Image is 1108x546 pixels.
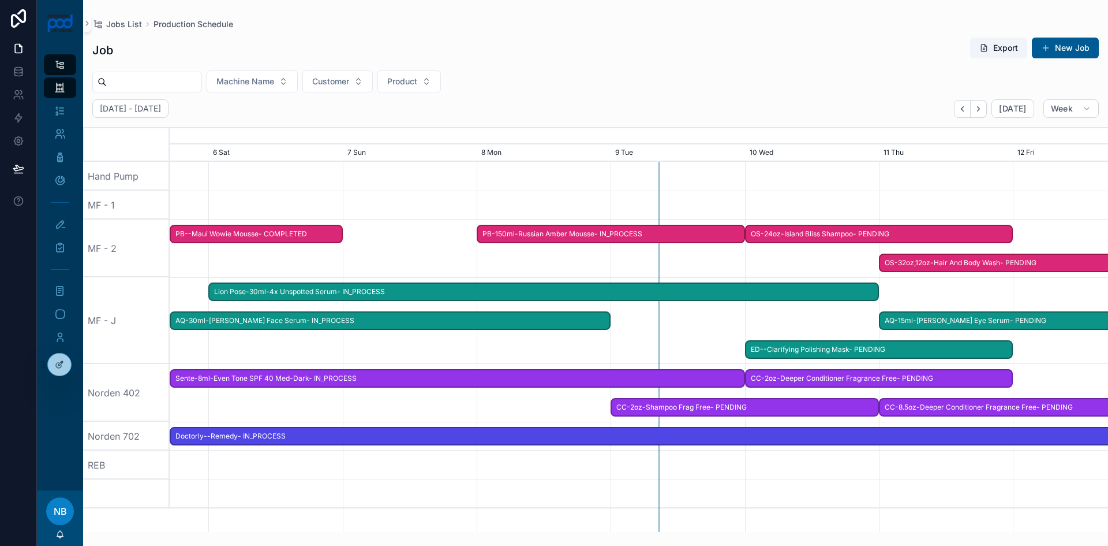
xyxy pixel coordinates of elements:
div: 9 Tue [611,144,744,162]
span: NB [54,504,67,518]
span: CC-2oz-Deeper Conditioner Fragrance Free- PENDING [746,369,1012,388]
span: Machine Name [216,76,274,87]
div: ED--Clarifying Polishing Mask- PENDING [745,340,1013,359]
span: Product [387,76,417,87]
button: Select Button [377,70,441,92]
span: Lion Pose-30ml-4x Unspotted Serum- IN_PROCESS [209,283,877,302]
div: OS-24oz-Island Bliss Shampoo- PENDING [745,225,1013,244]
div: CC-2oz-Shampoo Frag Free- PENDING [611,398,879,417]
div: Sente-8ml-Even Tone SPF 40 Med-Dark- IN_PROCESS [170,369,745,388]
span: PB--Maui Wowie Mousse- COMPLETED [171,225,342,244]
button: Select Button [302,70,373,92]
div: scrollable content [37,46,83,491]
div: Hand Pump [83,162,170,191]
button: Select Button [207,70,298,92]
button: New Job [1032,38,1099,58]
button: Export [970,38,1027,58]
span: AQ-30ml-[PERSON_NAME] Face Serum- IN_PROCESS [171,311,609,330]
div: MF - 2 [83,220,170,277]
button: [DATE] [991,99,1034,118]
div: 10 Wed [745,144,879,162]
div: AQ-30ml-Dr Sturm Face Serum- IN_PROCESS [170,311,611,330]
a: Production Schedule [154,18,233,30]
div: 7 Sun [343,144,477,162]
h1: Job [92,42,113,58]
span: Jobs List [106,18,142,30]
div: MF - J [83,277,170,364]
div: 6 Sat [208,144,342,162]
div: Norden 702 [83,422,170,451]
div: PB-150ml-Russian Amber Mousse- IN_PROCESS [477,225,745,244]
span: ED--Clarifying Polishing Mask- PENDING [746,340,1012,359]
div: REB [83,451,170,480]
span: PB-150ml-Russian Amber Mousse- IN_PROCESS [478,225,744,244]
div: MF - 1 [83,191,170,220]
img: App logo [47,14,74,32]
div: CC-2oz-Deeper Conditioner Fragrance Free- PENDING [745,369,1013,388]
span: [DATE] [999,103,1026,114]
div: Norden 402 [83,364,170,422]
h2: [DATE] - [DATE] [100,103,161,114]
a: Jobs List [92,18,142,30]
span: Customer [312,76,349,87]
button: Week [1043,99,1099,118]
div: 8 Mon [477,144,611,162]
span: CC-2oz-Shampoo Frag Free- PENDING [612,398,878,417]
div: PB--Maui Wowie Mousse- COMPLETED [170,225,343,244]
span: OS-24oz-Island Bliss Shampoo- PENDING [746,225,1012,244]
div: Lion Pose-30ml-4x Unspotted Serum- IN_PROCESS [208,283,878,302]
div: 11 Thu [879,144,1013,162]
span: Week [1051,103,1073,114]
span: Sente-8ml-Even Tone SPF 40 Med-Dark- IN_PROCESS [171,369,744,388]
